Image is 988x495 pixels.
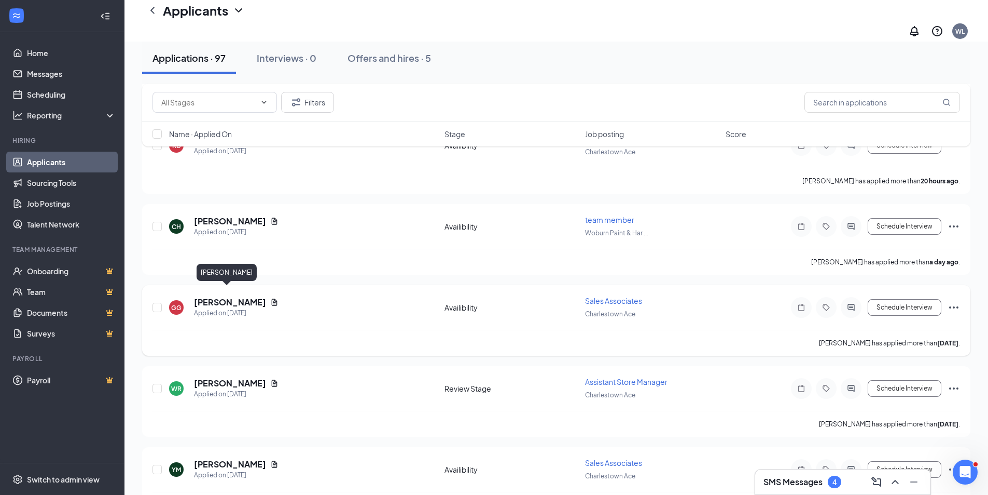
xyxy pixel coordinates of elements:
[194,216,266,227] h5: [PERSON_NAME]
[270,460,279,469] svg: Document
[444,221,579,232] div: Availibility
[908,25,921,37] svg: Notifications
[27,63,116,84] a: Messages
[290,96,302,109] svg: Filter
[845,303,857,312] svg: ActiveChat
[585,129,624,139] span: Job posting
[12,474,23,485] svg: Settings
[921,177,958,185] b: 20 hours ago
[585,296,642,305] span: Sales Associates
[832,478,837,487] div: 4
[845,222,857,231] svg: ActiveChat
[27,84,116,105] a: Scheduling
[347,51,431,64] div: Offers and hires · 5
[868,461,941,478] button: Schedule Interview
[948,220,960,233] svg: Ellipses
[887,474,903,490] button: ChevronUp
[585,391,635,399] span: Charlestown Ace
[27,214,116,235] a: Talent Network
[889,476,901,488] svg: ChevronUp
[194,389,279,399] div: Applied on [DATE]
[906,474,922,490] button: Minimize
[100,11,110,21] svg: Collapse
[908,476,920,488] svg: Minimize
[270,298,279,306] svg: Document
[942,98,951,106] svg: MagnifyingGlass
[27,172,116,193] a: Sourcing Tools
[868,218,941,235] button: Schedule Interview
[795,465,808,474] svg: Note
[194,227,279,237] div: Applied on [DATE]
[27,323,116,344] a: SurveysCrown
[948,301,960,314] svg: Ellipses
[868,299,941,316] button: Schedule Interview
[171,303,182,312] div: GG
[937,339,958,347] b: [DATE]
[27,370,116,391] a: PayrollCrown
[948,382,960,395] svg: Ellipses
[270,379,279,387] svg: Document
[585,472,635,480] span: Charlestown Ace
[953,460,978,485] iframe: Intercom live chat
[27,43,116,63] a: Home
[171,384,182,393] div: WR
[870,476,883,488] svg: ComposeMessage
[845,465,857,474] svg: ActiveChat
[12,136,114,145] div: Hiring
[27,110,116,121] div: Reporting
[12,354,114,363] div: Payroll
[194,470,279,480] div: Applied on [DATE]
[795,222,808,231] svg: Note
[868,474,885,490] button: ComposeMessage
[811,258,960,266] p: [PERSON_NAME] has applied more than .
[194,378,266,389] h5: [PERSON_NAME]
[194,297,266,308] h5: [PERSON_NAME]
[819,420,960,429] p: [PERSON_NAME] has applied more than .
[955,27,965,36] div: WL
[763,476,823,488] h3: SMS Messages
[172,465,181,474] div: YM
[585,377,667,386] span: Assistant Store Manager
[585,310,635,318] span: Charlestown Ace
[27,152,116,172] a: Applicants
[585,458,642,467] span: Sales Associates
[444,383,579,394] div: Review Stage
[169,129,232,139] span: Name · Applied On
[868,380,941,397] button: Schedule Interview
[802,177,960,185] p: [PERSON_NAME] has applied more than .
[27,474,100,485] div: Switch to admin view
[172,222,181,231] div: CH
[161,97,256,108] input: All Stages
[931,25,943,37] svg: QuestionInfo
[937,420,958,428] b: [DATE]
[444,302,579,313] div: Availibility
[820,222,832,231] svg: Tag
[12,110,23,121] svg: Analysis
[948,463,960,476] svg: Ellipses
[845,384,857,393] svg: ActiveChat
[820,465,832,474] svg: Tag
[820,384,832,393] svg: Tag
[929,258,958,266] b: a day ago
[726,129,746,139] span: Score
[444,129,465,139] span: Stage
[270,217,279,225] svg: Document
[232,4,245,17] svg: ChevronDown
[152,51,226,64] div: Applications · 97
[27,282,116,302] a: TeamCrown
[12,245,114,254] div: Team Management
[194,459,266,470] h5: [PERSON_NAME]
[27,193,116,214] a: Job Postings
[819,339,960,347] p: [PERSON_NAME] has applied more than .
[444,464,579,475] div: Availibility
[163,2,228,19] h1: Applicants
[820,303,832,312] svg: Tag
[260,98,268,106] svg: ChevronDown
[27,302,116,323] a: DocumentsCrown
[585,215,634,224] span: team member
[257,51,316,64] div: Interviews · 0
[281,92,334,113] button: Filter Filters
[27,261,116,282] a: OnboardingCrown
[146,4,159,17] svg: ChevronLeft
